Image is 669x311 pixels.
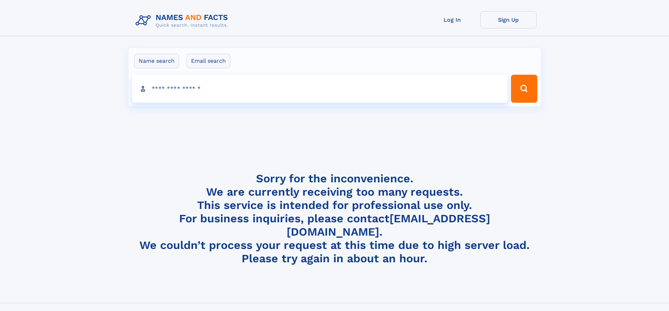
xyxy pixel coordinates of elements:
[287,212,490,238] a: [EMAIL_ADDRESS][DOMAIN_NAME]
[511,75,537,103] button: Search Button
[133,172,537,265] h4: Sorry for the inconvenience. We are currently receiving too many requests. This service is intend...
[132,75,508,103] input: search input
[480,11,537,28] a: Sign Up
[134,54,179,68] label: Name search
[133,11,234,30] img: Logo Names and Facts
[424,11,480,28] a: Log In
[186,54,230,68] label: Email search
